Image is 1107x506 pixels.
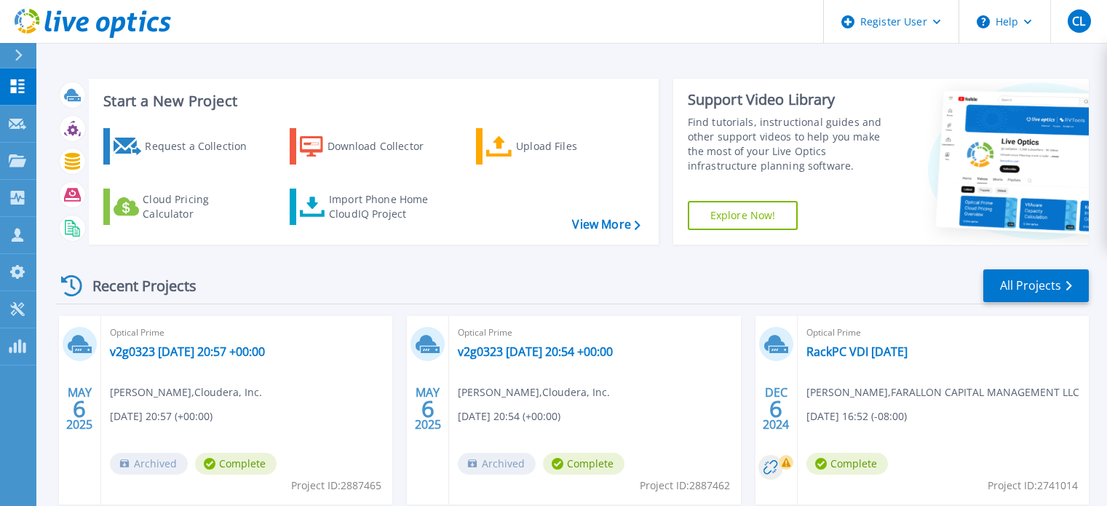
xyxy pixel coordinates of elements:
[458,384,610,400] span: [PERSON_NAME] , Cloudera, Inc.
[769,403,782,415] span: 6
[458,453,536,475] span: Archived
[762,382,790,435] div: DEC 2024
[329,192,443,221] div: Import Phone Home CloudIQ Project
[143,192,259,221] div: Cloud Pricing Calculator
[66,382,93,435] div: MAY 2025
[110,384,262,400] span: [PERSON_NAME] , Cloudera, Inc.
[291,478,381,494] span: Project ID: 2887465
[195,453,277,475] span: Complete
[110,408,213,424] span: [DATE] 20:57 (+00:00)
[110,344,265,359] a: v2g0323 [DATE] 20:57 +00:00
[103,189,266,225] a: Cloud Pricing Calculator
[421,403,435,415] span: 6
[290,128,452,165] a: Download Collector
[806,384,1079,400] span: [PERSON_NAME] , FARALLON CAPITAL MANAGEMENT LLC
[103,128,266,165] a: Request a Collection
[688,90,897,109] div: Support Video Library
[983,269,1089,302] a: All Projects
[103,93,640,109] h3: Start a New Project
[110,325,384,341] span: Optical Prime
[145,132,261,161] div: Request a Collection
[572,218,640,232] a: View More
[543,453,624,475] span: Complete
[56,268,216,304] div: Recent Projects
[328,132,444,161] div: Download Collector
[806,325,1080,341] span: Optical Prime
[640,478,730,494] span: Project ID: 2887462
[806,453,888,475] span: Complete
[1072,15,1085,27] span: CL
[988,478,1078,494] span: Project ID: 2741014
[806,408,907,424] span: [DATE] 16:52 (-08:00)
[110,453,188,475] span: Archived
[458,344,613,359] a: v2g0323 [DATE] 20:54 +00:00
[458,408,560,424] span: [DATE] 20:54 (+00:00)
[806,344,908,359] a: RackPC VDI [DATE]
[516,132,632,161] div: Upload Files
[688,201,798,230] a: Explore Now!
[458,325,731,341] span: Optical Prime
[414,382,442,435] div: MAY 2025
[73,403,86,415] span: 6
[688,115,897,173] div: Find tutorials, instructional guides and other support videos to help you make the most of your L...
[476,128,638,165] a: Upload Files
